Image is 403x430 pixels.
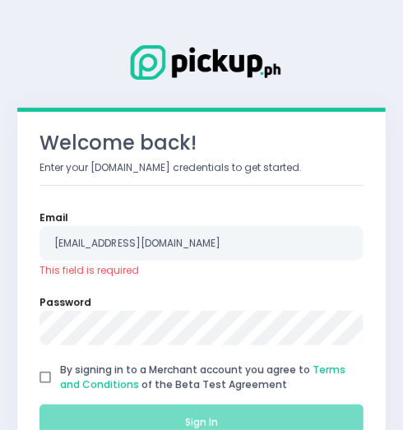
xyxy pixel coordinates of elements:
[39,295,91,310] label: Password
[39,132,364,155] h3: Welcome back!
[39,210,68,225] label: Email
[60,363,345,391] a: Terms and Conditions
[119,42,284,83] img: Logo
[39,160,364,175] p: Enter your [DOMAIN_NAME] credentials to get started.
[39,226,364,261] input: Email
[60,363,345,391] span: By signing in to a Merchant account you agree to of the Beta Test Agreement
[39,263,364,278] div: This field is required
[185,415,218,429] span: Sign In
